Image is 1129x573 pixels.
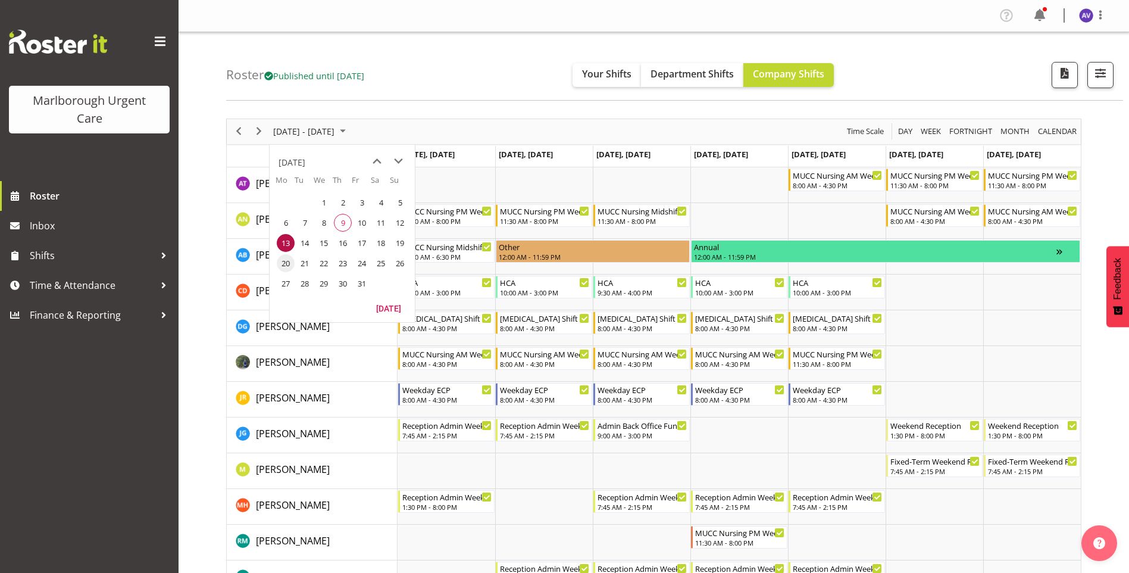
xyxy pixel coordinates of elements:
[402,502,492,512] div: 1:30 PM - 8:00 PM
[256,499,330,512] span: [PERSON_NAME]
[334,275,352,292] span: Thursday, October 30, 2025
[499,149,553,160] span: [DATE], [DATE]
[593,204,690,227] div: Alysia Newman-Woods"s event - MUCC Nursing Midshift Begin From Wednesday, October 15, 2025 at 11:...
[793,348,882,360] div: MUCC Nursing PM Weekday
[277,275,295,292] span: Monday, October 27, 2025
[256,248,330,262] a: [PERSON_NAME]
[398,204,495,227] div: Alysia Newman-Woods"s event - MUCC Nursing PM Weekday Begin From Monday, October 13, 2025 at 11:3...
[227,418,398,453] td: Josephine Godinez resource
[695,538,784,547] div: 11:30 AM - 8:00 PM
[21,92,158,127] div: Marlborough Urgent Care
[793,384,882,396] div: Weekday ECP
[695,312,784,324] div: [MEDICAL_DATA] Shift
[372,234,390,252] span: Saturday, October 18, 2025
[500,312,589,324] div: [MEDICAL_DATA] Shift
[691,526,787,549] div: Rachel Murphy"s event - MUCC Nursing PM Weekday Begin From Thursday, October 16, 2025 at 11:30:00...
[402,216,492,226] div: 11:30 AM - 8:00 PM
[296,254,314,272] span: Tuesday, October 21, 2025
[598,419,687,431] div: Admin Back Office Functions
[695,288,784,297] div: 10:00 AM - 3:00 PM
[353,254,371,272] span: Friday, October 24, 2025
[598,359,687,369] div: 8:00 AM - 4:30 PM
[402,359,492,369] div: 8:00 AM - 4:30 PM
[793,502,882,512] div: 7:45 AM - 2:15 PM
[988,431,1077,440] div: 1:30 PM - 8:00 PM
[1037,124,1078,139] span: calendar
[694,252,1056,261] div: 12:00 AM - 11:59 PM
[334,254,352,272] span: Thursday, October 23, 2025
[1036,124,1079,139] button: Month
[789,312,885,334] div: Deo Garingalao"s event - Haemodialysis Shift Begin From Friday, October 17, 2025 at 8:00:00 AM GM...
[256,212,330,226] a: [PERSON_NAME]
[500,419,589,431] div: Reception Admin Weekday AM
[256,177,330,190] span: [PERSON_NAME]
[391,194,409,211] span: Sunday, October 5, 2025
[598,288,687,297] div: 9:30 AM - 4:00 PM
[264,70,364,82] span: Published until [DATE]
[256,463,330,476] span: [PERSON_NAME]
[402,205,492,217] div: MUCC Nursing PM Weekday
[890,419,980,431] div: Weekend Reception
[500,323,589,333] div: 8:00 AM - 4:30 PM
[500,205,589,217] div: MUCC Nursing PM Weekday
[401,149,455,160] span: [DATE], [DATE]
[398,312,495,334] div: Deo Garingalao"s event - Haemodialysis Shift Begin From Monday, October 13, 2025 at 8:00:00 AM GM...
[279,151,305,175] div: title
[256,391,330,404] span: [PERSON_NAME]
[256,248,330,261] span: [PERSON_NAME]
[398,490,495,513] div: Margret Hall"s event - Reception Admin Weekday PM Begin From Monday, October 13, 2025 at 1:30:00 ...
[598,312,687,324] div: [MEDICAL_DATA] Shift
[402,491,492,503] div: Reception Admin Weekday PM
[1087,62,1114,88] button: Filter Shifts
[276,175,295,192] th: Mo
[695,527,784,538] div: MUCC Nursing PM Weekday
[402,431,492,440] div: 7:45 AM - 2:15 PM
[793,276,882,288] div: HCA
[593,347,690,370] div: Gloria Varghese"s event - MUCC Nursing AM Weekday Begin From Wednesday, October 15, 2025 at 8:00:...
[227,346,398,382] td: Gloria Varghese resource
[890,455,980,467] div: Fixed-Term Weekend Reception
[256,284,330,297] span: [PERSON_NAME]
[948,124,993,139] span: Fortnight
[598,502,687,512] div: 7:45 AM - 2:15 PM
[256,534,330,547] span: [PERSON_NAME]
[402,348,492,360] div: MUCC Nursing AM Weekday
[227,203,398,239] td: Alysia Newman-Woods resource
[650,67,734,80] span: Department Shifts
[496,312,592,334] div: Deo Garingalao"s event - Haemodialysis Shift Begin From Tuesday, October 14, 2025 at 8:00:00 AM G...
[793,323,882,333] div: 8:00 AM - 4:30 PM
[695,276,784,288] div: HCA
[691,240,1080,263] div: Andrew Brooks"s event - Annual Begin From Thursday, October 16, 2025 at 12:00:00 AM GMT+13:00 End...
[496,204,592,227] div: Alysia Newman-Woods"s event - MUCC Nursing PM Weekday Begin From Tuesday, October 14, 2025 at 11:...
[988,455,1077,467] div: Fixed-Term Weekend Reception
[387,151,409,172] button: next month
[227,525,398,560] td: Rachel Murphy resource
[256,391,330,405] a: [PERSON_NAME]
[30,306,155,324] span: Finance & Reporting
[988,205,1077,217] div: MUCC Nursing AM Weekends
[988,169,1077,181] div: MUCC Nursing PM Weekends
[500,359,589,369] div: 8:00 AM - 4:30 PM
[277,214,295,232] span: Monday, October 6, 2025
[353,234,371,252] span: Friday, October 17, 2025
[398,383,495,406] div: Jacinta Rangi"s event - Weekday ECP Begin From Monday, October 13, 2025 at 8:00:00 AM GMT+13:00 E...
[30,217,173,235] span: Inbox
[1112,258,1123,300] span: Feedback
[496,383,592,406] div: Jacinta Rangi"s event - Weekday ECP Begin From Tuesday, October 14, 2025 at 8:00:00 AM GMT+13:00 ...
[276,233,295,253] td: Monday, October 13, 2025
[315,275,333,292] span: Wednesday, October 29, 2025
[792,149,846,160] span: [DATE], [DATE]
[296,214,314,232] span: Tuesday, October 7, 2025
[500,216,589,226] div: 11:30 AM - 8:00 PM
[371,175,390,192] th: Sa
[886,169,983,191] div: Agnes Tyson"s event - MUCC Nursing PM Weekends Begin From Saturday, October 18, 2025 at 11:30:00 ...
[227,310,398,346] td: Deo Garingalao resource
[402,312,492,324] div: [MEDICAL_DATA] Shift
[256,356,330,369] span: [PERSON_NAME]
[353,275,371,292] span: Friday, October 31, 2025
[496,240,690,263] div: Andrew Brooks"s event - Other Begin From Tuesday, October 14, 2025 at 12:00:00 AM GMT+13:00 Ends ...
[793,169,882,181] div: MUCC Nursing AM Weekday
[256,319,330,334] a: [PERSON_NAME]
[398,276,495,298] div: Cordelia Davies"s event - HCA Begin From Monday, October 13, 2025 at 10:00:00 AM GMT+13:00 Ends A...
[695,348,784,360] div: MUCC Nursing AM Weekday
